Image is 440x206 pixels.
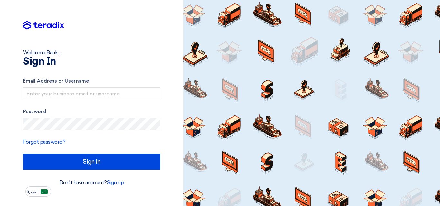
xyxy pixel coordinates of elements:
[23,108,160,115] label: Password
[27,190,39,194] span: العربية
[41,189,48,194] img: ar-AR.png
[23,49,160,57] div: Welcome Back ...
[23,57,160,67] h1: Sign In
[107,179,124,185] a: Sign up
[23,154,160,170] input: Sign in
[23,179,160,186] div: Don't have account?
[23,87,160,100] input: Enter your business email or username
[25,186,51,197] button: العربية
[23,77,160,85] label: Email Address or Username
[23,139,65,145] a: Forgot password?
[23,21,64,30] img: Teradix logo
